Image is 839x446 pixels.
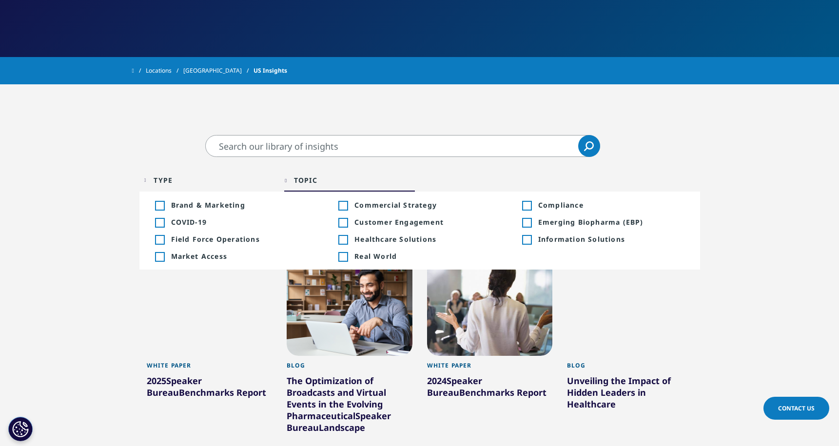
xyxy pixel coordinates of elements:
span: Speaker [447,375,482,387]
li: Inclusion filter on Healthcare Solutions; 1 result [328,231,511,248]
div: Inclusion filter on Market Access; 1 result [155,252,164,261]
span: COVID-19 [171,217,317,227]
div: Topic facet. [294,175,317,185]
div: Inclusion filter on Compliance; 1 result [522,201,531,210]
li: Inclusion filter on Real World; 1 result [328,248,511,265]
a: White Paper 2025Speaker BureauBenchmarks Report [147,356,273,424]
div: Inclusion filter on Healthcare Solutions; 1 result [338,235,347,244]
a: Search [578,135,600,157]
span: Contact Us [778,404,815,412]
span: Brand & Marketing [171,200,317,210]
input: Search [205,135,600,157]
div: Inclusion filter on Brand & Marketing; 1 result [155,201,164,210]
a: [GEOGRAPHIC_DATA] [183,62,254,79]
span: Market Access [171,252,317,261]
div: 2025 Benchmarks Report [147,375,273,402]
span: Speaker [355,410,391,422]
span: Customer Engagement [354,217,501,227]
li: Inclusion filter on Customer Engagement; 4 results [328,213,511,231]
li: Inclusion filter on Emerging Biopharma (EBP); 1 result [511,213,695,231]
div: Inclusion filter on Real World; 1 result [338,252,347,261]
span: Field Force Operations [171,234,317,244]
span: Real World [354,252,501,261]
li: Inclusion filter on Information Solutions; 2 results [511,231,695,248]
div: Type facet. [154,175,173,185]
div: Inclusion filter on Field Force Operations; 4 results [155,235,164,244]
li: Inclusion filter on Commercial Strategy; 6 results [328,196,511,213]
div: Inclusion filter on COVID-19; 3 results [155,218,164,227]
span: Information Solutions [538,234,684,244]
span: Bureau [427,387,459,398]
span: Bureau [287,422,319,433]
li: Inclusion filter on Market Access; 1 result [144,248,328,265]
button: Cookies Settings [8,417,33,441]
li: Inclusion filter on Brand & Marketing; 1 result [144,196,328,213]
div: Blog [287,362,412,375]
span: Emerging Biopharma (EBP) [538,217,684,227]
span: US Insights [254,62,287,79]
span: Commercial Strategy [354,200,501,210]
div: Blog [567,362,693,375]
div: White Paper [147,362,273,375]
a: White Paper 2024Speaker BureauBenchmarks Report [427,356,553,424]
div: Inclusion filter on Information Solutions; 2 results [522,235,531,244]
span: Bureau [147,387,179,398]
a: Blog Unveiling the Impact of Hidden Leaders in Healthcare [567,356,693,435]
a: Locations [146,62,183,79]
li: Inclusion filter on COVID-19; 3 results [144,213,328,231]
li: Inclusion filter on Compliance; 1 result [511,196,695,213]
li: Inclusion filter on Field Force Operations; 4 results [144,231,328,248]
div: The Optimization of Broadcasts and Virtual Events in the Evolving Pharmaceutical Landscape [287,375,412,437]
div: Unveiling the Impact of Hidden Leaders in Healthcare [567,375,693,414]
div: 2024 Benchmarks Report [427,375,553,402]
div: White Paper [427,362,553,375]
div: Inclusion filter on Emerging Biopharma (EBP); 1 result [522,218,531,227]
span: Compliance [538,200,684,210]
div: Inclusion filter on Customer Engagement; 4 results [338,218,347,227]
a: Contact Us [763,397,829,420]
span: Healthcare Solutions [354,234,501,244]
svg: Search [584,141,594,151]
div: Inclusion filter on Commercial Strategy; 6 results [338,201,347,210]
span: Speaker [166,375,202,387]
